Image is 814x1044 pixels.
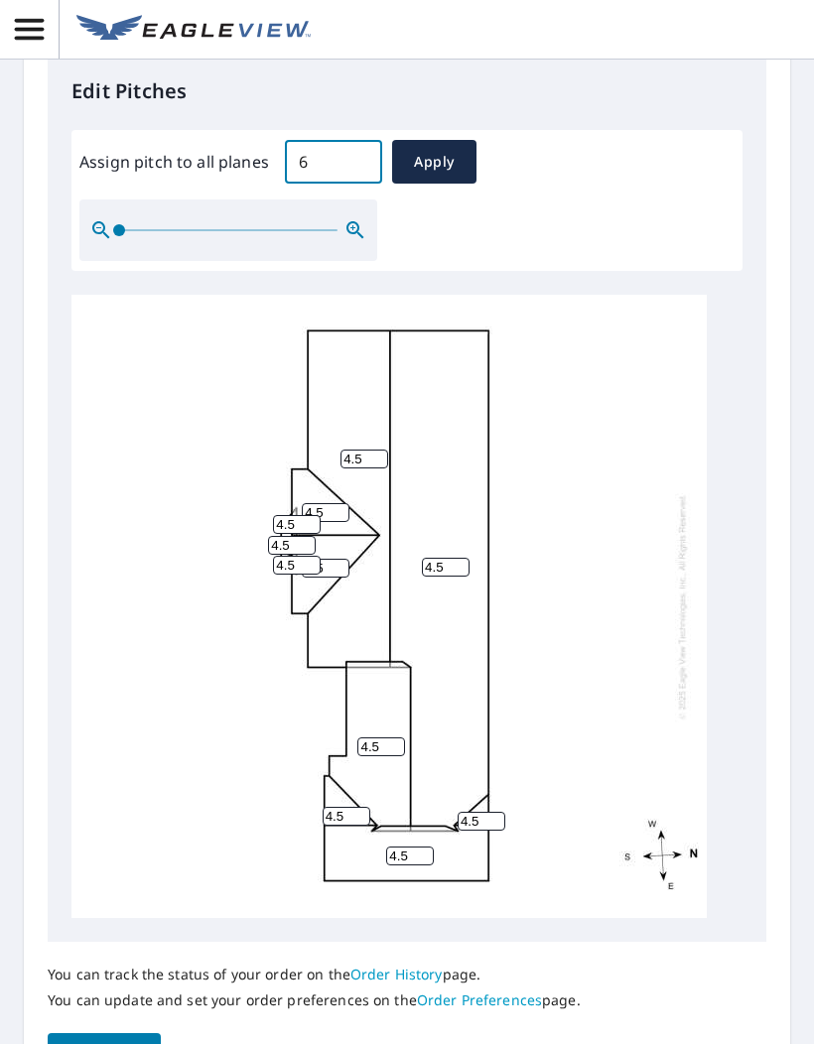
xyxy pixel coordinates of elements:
p: You can update and set your order preferences on the page. [48,991,581,1009]
label: Assign pitch to all planes [79,150,269,174]
input: 00.0 [285,134,382,190]
p: Edit Pitches [71,76,743,106]
p: You can track the status of your order on the page. [48,966,581,983]
a: Order Preferences [417,990,542,1009]
a: Order History [350,965,443,983]
img: EV Logo [76,15,311,45]
span: Apply [408,150,461,175]
button: Apply [392,140,476,184]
